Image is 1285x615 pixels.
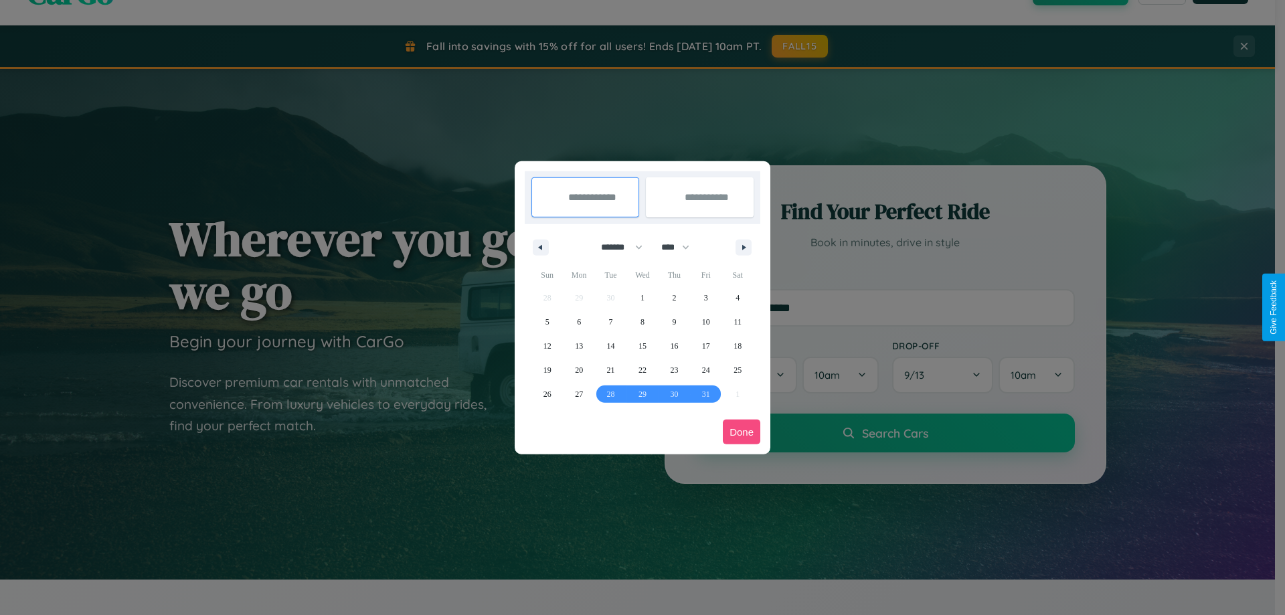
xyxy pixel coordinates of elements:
[640,286,645,310] span: 1
[531,264,563,286] span: Sun
[531,382,563,406] button: 26
[702,382,710,406] span: 31
[595,358,626,382] button: 21
[607,334,615,358] span: 14
[626,358,658,382] button: 22
[607,358,615,382] span: 21
[563,358,594,382] button: 20
[722,310,754,334] button: 11
[659,382,690,406] button: 30
[722,334,754,358] button: 18
[607,382,615,406] span: 28
[690,310,721,334] button: 10
[543,334,551,358] span: 12
[575,334,583,358] span: 13
[531,334,563,358] button: 12
[595,382,626,406] button: 28
[563,264,594,286] span: Mon
[626,264,658,286] span: Wed
[659,310,690,334] button: 9
[690,334,721,358] button: 17
[626,382,658,406] button: 29
[722,286,754,310] button: 4
[722,264,754,286] span: Sat
[659,286,690,310] button: 2
[563,382,594,406] button: 27
[640,310,645,334] span: 8
[531,358,563,382] button: 19
[722,358,754,382] button: 25
[575,382,583,406] span: 27
[563,334,594,358] button: 13
[595,334,626,358] button: 14
[702,358,710,382] span: 24
[704,286,708,310] span: 3
[638,358,647,382] span: 22
[545,310,549,334] span: 5
[723,420,760,444] button: Done
[659,264,690,286] span: Thu
[626,334,658,358] button: 15
[626,286,658,310] button: 1
[670,334,678,358] span: 16
[672,310,676,334] span: 9
[638,334,647,358] span: 15
[659,334,690,358] button: 16
[595,264,626,286] span: Tue
[734,358,742,382] span: 25
[626,310,658,334] button: 8
[563,310,594,334] button: 6
[734,310,742,334] span: 11
[690,264,721,286] span: Fri
[702,310,710,334] span: 10
[736,286,740,310] span: 4
[543,382,551,406] span: 26
[543,358,551,382] span: 19
[690,358,721,382] button: 24
[595,310,626,334] button: 7
[690,382,721,406] button: 31
[672,286,676,310] span: 2
[659,358,690,382] button: 23
[638,382,647,406] span: 29
[575,358,583,382] span: 20
[690,286,721,310] button: 3
[1269,280,1278,335] div: Give Feedback
[670,358,678,382] span: 23
[609,310,613,334] span: 7
[702,334,710,358] span: 17
[734,334,742,358] span: 18
[577,310,581,334] span: 6
[531,310,563,334] button: 5
[670,382,678,406] span: 30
